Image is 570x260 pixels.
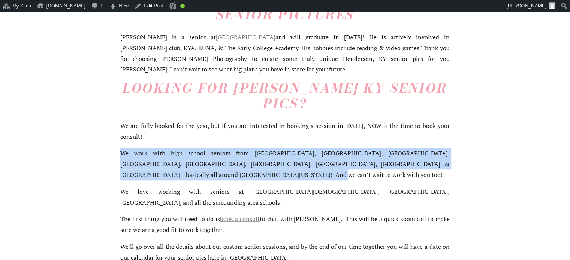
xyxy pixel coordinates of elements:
[75,43,81,49] img: tab_keywords_by_traffic_grey.svg
[120,186,450,208] p: We love working with seniors at [GEOGRAPHIC_DATA][DEMOGRAPHIC_DATA], [GEOGRAPHIC_DATA], [GEOGRAPH...
[120,81,450,111] h2: Looking For [PERSON_NAME] KY Senior Pics?
[120,214,450,235] p: The first thing you will need to do is to chat with [PERSON_NAME]. This will be a quick zoom call...
[120,120,450,142] p: We are fully booked for the year, but if you are interested in booking a session in [DATE], NOW i...
[506,3,546,9] span: [PERSON_NAME]
[19,19,82,25] div: Domain: [DOMAIN_NAME]
[120,148,450,180] p: We work with high school seniors from [GEOGRAPHIC_DATA], [GEOGRAPHIC_DATA], [GEOGRAPHIC_DATA], [G...
[21,12,37,18] div: v 4.0.25
[12,12,18,18] img: logo_orange.svg
[216,33,275,41] a: [GEOGRAPHIC_DATA]
[28,44,67,49] div: Domain Overview
[180,4,185,8] div: Good
[83,44,126,49] div: Keywords by Traffic
[12,19,18,25] img: website_grey.svg
[20,43,26,49] img: tab_domain_overview_orange.svg
[120,32,450,75] p: [PERSON_NAME] is a senior at and will graduate in [DATE]! He is actively involved in [PERSON_NAME...
[220,215,260,223] a: book a consult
